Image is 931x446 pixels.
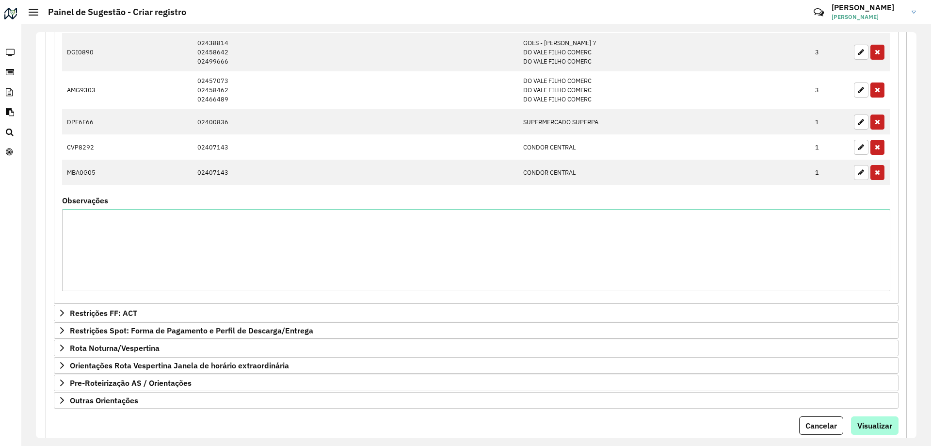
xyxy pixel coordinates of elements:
[70,344,160,352] span: Rota Noturna/Vespertina
[832,3,904,12] h3: [PERSON_NAME]
[810,109,849,134] td: 1
[518,71,810,110] td: DO VALE FILHO COMERC DO VALE FILHO COMERC DO VALE FILHO COMERC
[805,421,837,430] span: Cancelar
[70,396,138,404] span: Outras Orientações
[810,160,849,185] td: 1
[62,134,193,160] td: CVP8292
[38,7,186,17] h2: Painel de Sugestão - Criar registro
[810,71,849,110] td: 3
[518,160,810,185] td: CONDOR CENTRAL
[62,195,108,206] label: Observações
[832,13,904,21] span: [PERSON_NAME]
[810,134,849,160] td: 1
[54,322,899,339] a: Restrições Spot: Forma de Pagamento e Perfil de Descarga/Entrega
[54,392,899,409] a: Outras Orientações
[518,33,810,71] td: GOES - [PERSON_NAME] 7 DO VALE FILHO COMERC DO VALE FILHO COMERC
[54,375,899,391] a: Pre-Roteirização AS / Orientações
[193,109,518,134] td: 02400836
[54,340,899,356] a: Rota Noturna/Vespertina
[70,309,137,317] span: Restrições FF: ACT
[851,416,899,435] button: Visualizar
[193,134,518,160] td: 02407143
[54,305,899,321] a: Restrições FF: ACT
[70,379,192,387] span: Pre-Roteirização AS / Orientações
[808,2,829,23] a: Contato Rápido
[54,357,899,374] a: Orientações Rota Vespertina Janela de horário extraordinária
[62,33,193,71] td: DGI0890
[518,134,810,160] td: CONDOR CENTRAL
[62,109,193,134] td: DPF6F66
[810,33,849,71] td: 3
[193,71,518,110] td: 02457073 02458462 02466489
[193,33,518,71] td: 02438814 02458642 02499666
[799,416,843,435] button: Cancelar
[62,71,193,110] td: AMG9303
[70,362,289,369] span: Orientações Rota Vespertina Janela de horário extraordinária
[857,421,892,430] span: Visualizar
[518,109,810,134] td: SUPERMERCADO SUPERPA
[193,160,518,185] td: 02407143
[70,327,313,334] span: Restrições Spot: Forma de Pagamento e Perfil de Descarga/Entrega
[62,160,193,185] td: MBA0G05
